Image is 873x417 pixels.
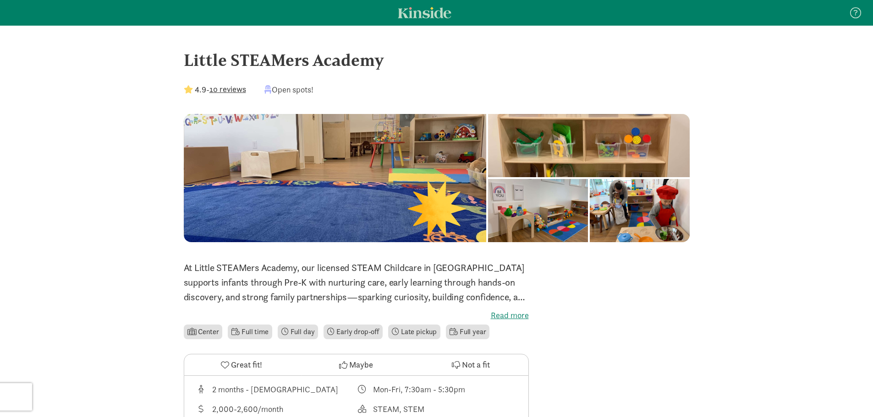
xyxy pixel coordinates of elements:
[373,403,424,415] div: STEAM, STEM
[184,354,299,375] button: Great fit!
[184,325,223,339] li: Center
[231,358,262,371] span: Great fit!
[212,383,338,395] div: 2 months - [DEMOGRAPHIC_DATA]
[184,83,246,96] div: -
[398,7,451,18] a: Kinside
[388,325,440,339] li: Late pickup
[264,83,313,96] div: Open spots!
[349,358,373,371] span: Maybe
[228,325,272,339] li: Full time
[356,383,517,395] div: Class schedule
[373,383,465,395] div: Mon-Fri, 7:30am - 5:30pm
[195,84,206,95] strong: 4.9
[184,260,529,304] p: At Little STEAMers Academy, our licensed STEAM Childcare in [GEOGRAPHIC_DATA] supports infants th...
[462,358,490,371] span: Not a fit
[195,403,357,415] div: Average tuition for this program
[413,354,528,375] button: Not a fit
[299,354,413,375] button: Maybe
[209,83,246,95] button: 10 reviews
[184,310,529,321] label: Read more
[278,325,318,339] li: Full day
[184,48,690,72] div: Little STEAMers Academy
[446,325,489,339] li: Full year
[212,403,283,415] div: 2,000-2,600/month
[195,383,357,395] div: Age range for children that this provider cares for
[356,403,517,415] div: This provider's education philosophy
[324,325,383,339] li: Early drop-off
